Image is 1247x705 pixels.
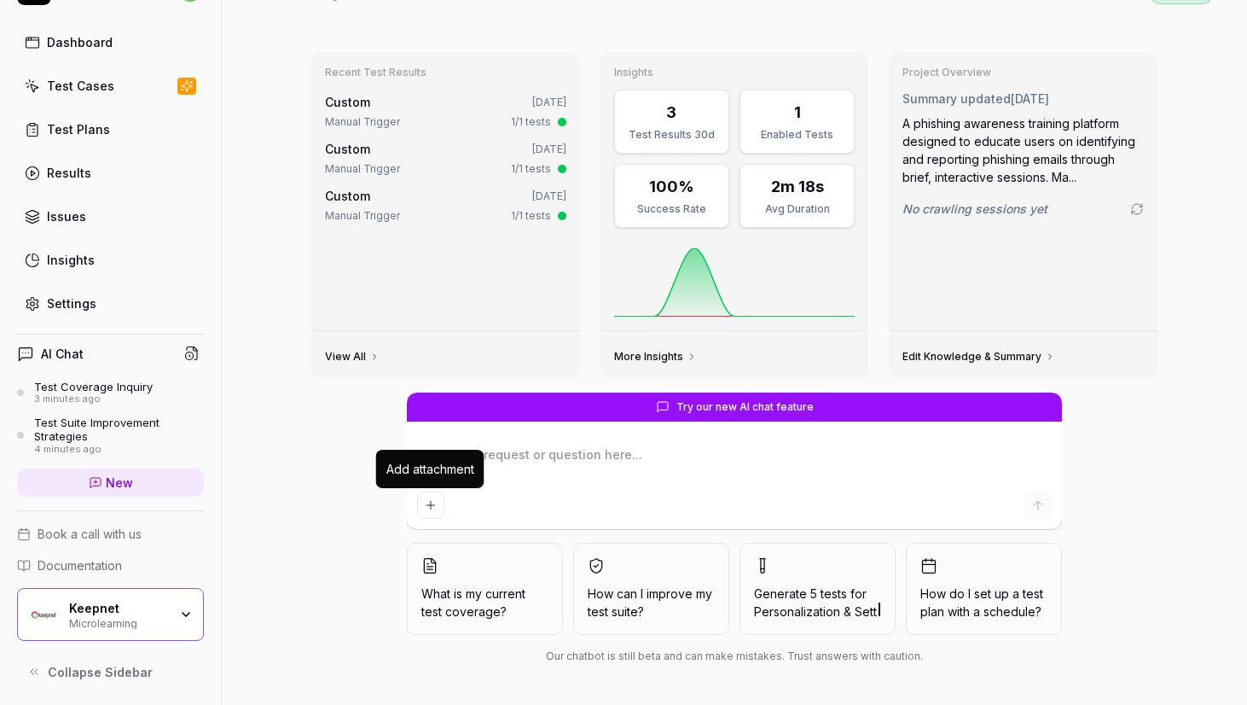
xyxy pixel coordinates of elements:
[34,444,204,456] div: 4 minutes ago
[38,525,142,543] span: Book a call with us
[17,416,204,455] a: Test Suite Improvement Strategies4 minutes ago
[902,66,1144,79] h3: Project Overview
[511,161,551,177] div: 1/1 tests
[41,345,84,363] h4: AI Chat
[47,251,95,269] div: Insights
[28,599,59,630] img: Keepnet Logo
[38,556,122,574] span: Documentation
[625,127,718,143] div: Test Results 30d
[34,416,204,444] div: Test Suite Improvement Strategies
[751,127,844,143] div: Enabled Tests
[649,175,694,198] div: 100%
[511,114,551,130] div: 1/1 tests
[588,585,715,621] span: How can I improve my test suite?
[47,207,86,225] div: Issues
[902,350,1055,364] a: Edit Knowledge & Summary
[511,208,551,224] div: 1/1 tests
[676,399,814,415] span: Try our new AI chat feature
[794,101,801,124] div: 1
[17,287,204,320] a: Settings
[47,294,96,312] div: Settings
[386,460,474,478] div: Add attachment
[754,585,881,621] span: Generate 5 tests for
[532,143,566,155] time: [DATE]
[625,201,718,217] div: Success Rate
[322,137,570,180] a: Custom[DATE]Manual Trigger1/1 tests
[47,33,113,51] div: Dashboard
[325,161,400,177] div: Manual Trigger
[17,26,204,59] a: Dashboard
[17,243,204,277] a: Insights
[17,380,204,405] a: Test Coverage Inquiry3 minutes ago
[17,588,204,641] button: Keepnet LogoKeepnetMicrolearning
[1011,91,1049,106] time: [DATE]
[902,114,1144,186] div: A phishing awareness training platform designed to educate users on identifying and reporting phi...
[34,380,153,393] div: Test Coverage Inquiry
[322,90,570,133] a: Custom[DATE]Manual Trigger1/1 tests
[325,66,566,79] h3: Recent Test Results
[532,96,566,108] time: [DATE]
[17,556,204,574] a: Documentation
[906,543,1062,635] button: How do I set up a test plan with a schedule?
[751,201,844,217] div: Avg Duration
[614,350,697,364] a: More Insights
[322,184,570,227] a: Custom[DATE]Manual Trigger1/1 tests
[17,469,204,497] a: New
[417,492,444,519] button: Add attachment
[69,601,168,616] div: Keepnet
[325,95,370,109] span: Custom
[614,66,855,79] h3: Insights
[47,77,114,95] div: Test Cases
[325,350,380,364] a: View All
[69,615,168,629] div: Microlearning
[532,189,566,202] time: [DATE]
[48,663,153,681] span: Collapse Sidebar
[325,189,370,203] span: Custom
[1130,202,1144,216] a: Go to crawling settings
[106,474,133,492] span: New
[325,142,370,156] span: Custom
[34,393,153,405] div: 3 minutes ago
[407,543,563,635] button: What is my current test coverage?
[17,525,204,543] a: Book a call with us
[17,156,204,189] a: Results
[920,585,1047,621] span: How do I set up a test plan with a schedule?
[754,604,877,619] span: Personalization & Sett
[325,208,400,224] div: Manual Trigger
[902,91,1011,106] span: Summary updated
[902,200,1047,218] span: No crawling sessions yet
[47,164,91,182] div: Results
[407,649,1062,664] div: Our chatbot is still beta and can make mistakes. Trust answers with caution.
[666,101,676,124] div: 3
[421,585,548,621] span: What is my current test coverage?
[325,114,400,130] div: Manual Trigger
[573,543,729,635] button: How can I improve my test suite?
[17,655,204,689] button: Collapse Sidebar
[771,175,824,198] div: 2m 18s
[17,69,204,102] a: Test Cases
[17,113,204,146] a: Test Plans
[17,200,204,233] a: Issues
[739,543,896,635] button: Generate 5 tests forPersonalization & Sett
[47,120,110,138] div: Test Plans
